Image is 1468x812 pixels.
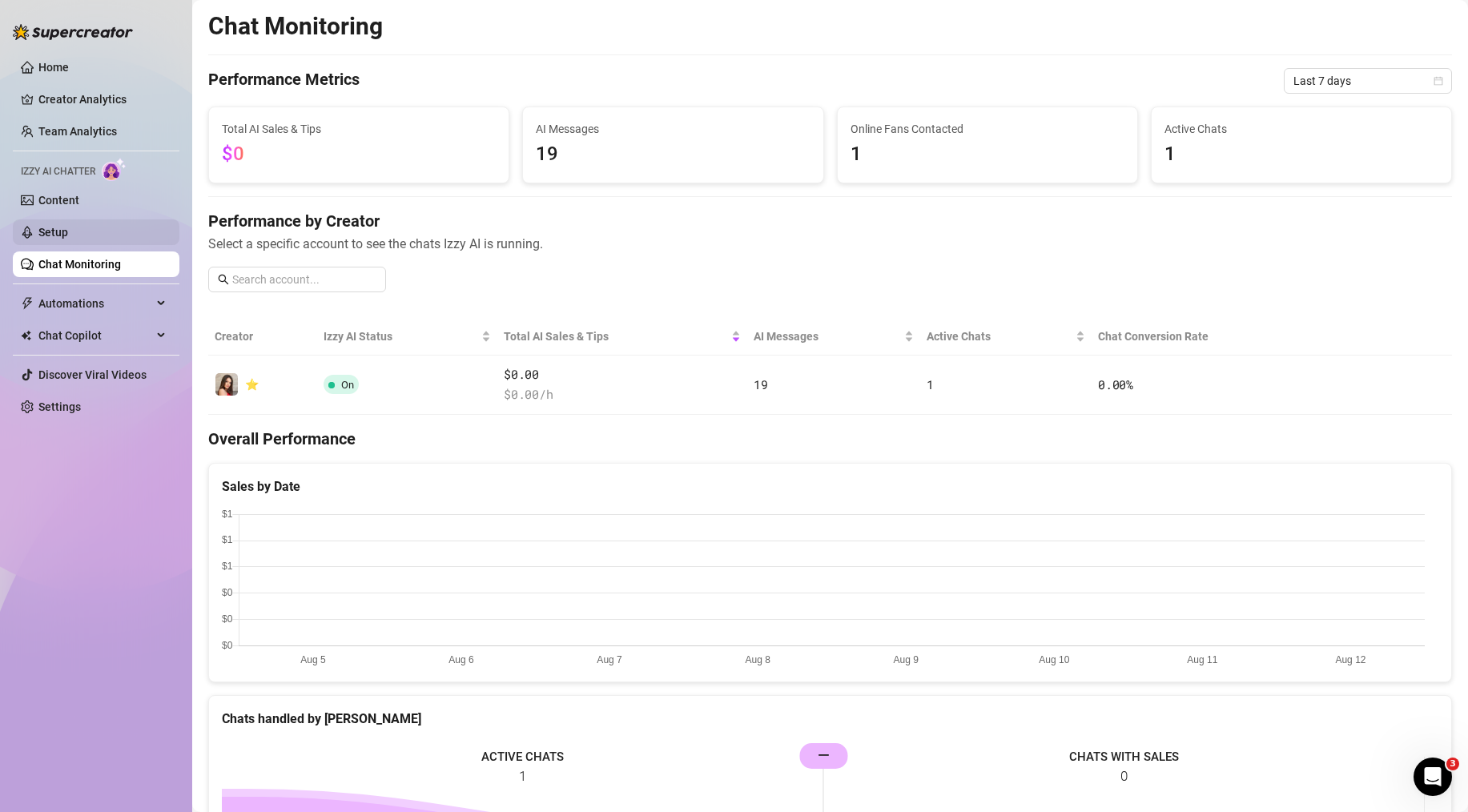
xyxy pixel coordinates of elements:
[38,125,117,138] a: Team Analytics
[38,400,81,413] a: Settings
[38,61,69,74] a: Home
[215,373,238,396] img: ⭐️
[504,328,728,345] span: Total AI Sales & Tips
[324,328,479,345] span: Izzy AI Status
[851,139,1124,170] span: 1
[341,379,354,391] span: On
[208,210,1452,232] h4: Performance by Creator
[1164,139,1438,170] span: 1
[218,274,229,285] span: search
[21,164,95,179] span: Izzy AI Chatter
[208,318,317,356] th: Creator
[208,428,1452,450] h4: Overall Performance
[504,365,741,384] span: $0.00
[754,328,901,345] span: AI Messages
[927,328,1072,345] span: Active Chats
[208,68,360,94] h4: Performance Metrics
[38,226,68,239] a: Setup
[1098,376,1133,392] span: 0.00 %
[222,476,1438,496] div: Sales by Date
[21,330,31,341] img: Chat Copilot
[38,291,152,316] span: Automations
[1164,120,1438,138] span: Active Chats
[1092,318,1328,356] th: Chat Conversion Rate
[536,120,810,138] span: AI Messages
[1446,758,1459,770] span: 3
[21,297,34,310] span: thunderbolt
[232,271,376,288] input: Search account...
[38,258,121,271] a: Chat Monitoring
[747,318,920,356] th: AI Messages
[208,234,1452,254] span: Select a specific account to see the chats Izzy AI is running.
[222,143,244,165] span: $0
[1293,69,1442,93] span: Last 7 days
[927,376,934,392] span: 1
[920,318,1092,356] th: Active Chats
[222,709,1438,729] div: Chats handled by [PERSON_NAME]
[497,318,747,356] th: Total AI Sales & Tips
[102,158,127,181] img: AI Chatter
[754,376,767,392] span: 19
[851,120,1124,138] span: Online Fans Contacted
[317,318,498,356] th: Izzy AI Status
[38,86,167,112] a: Creator Analytics
[536,139,810,170] span: 19
[38,323,152,348] span: Chat Copilot
[1434,76,1443,86] span: calendar
[504,385,741,404] span: $ 0.00 /h
[245,378,259,391] span: ⭐️
[13,24,133,40] img: logo-BBDzfeDw.svg
[38,368,147,381] a: Discover Viral Videos
[222,120,496,138] span: Total AI Sales & Tips
[208,11,383,42] h2: Chat Monitoring
[38,194,79,207] a: Content
[1414,758,1452,796] iframe: Intercom live chat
